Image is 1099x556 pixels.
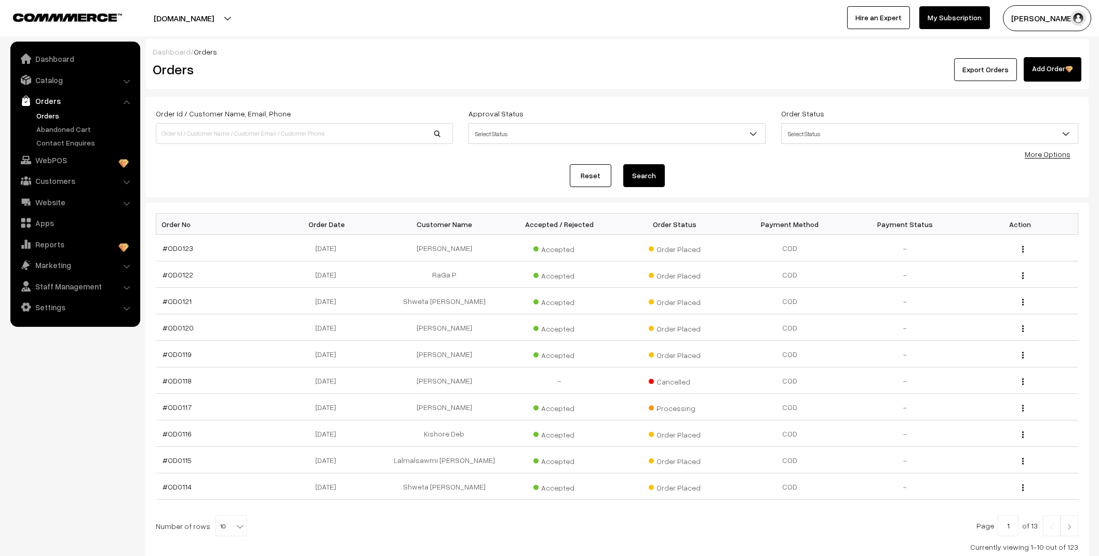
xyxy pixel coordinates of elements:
img: Menu [1022,378,1024,385]
a: #OD0122 [163,270,193,279]
a: #OD0123 [163,244,193,253]
a: Reports [13,235,137,254]
span: Select Status [468,123,766,144]
img: Menu [1022,299,1024,306]
span: Order Placed [649,453,701,467]
span: Order Placed [649,480,701,493]
span: Accepted [533,268,585,281]
span: Orders [194,47,217,56]
th: Order Status [617,214,732,235]
td: - [502,367,617,394]
a: Contact Enquires [34,137,137,148]
img: Menu [1022,458,1024,465]
a: Catalog [13,71,137,89]
a: #OD0120 [163,323,194,332]
td: [PERSON_NAME] [386,341,502,367]
img: Menu [1022,405,1024,412]
td: - [848,314,963,341]
span: Order Placed [649,268,701,281]
img: Menu [1022,325,1024,332]
td: - [848,447,963,473]
div: Currently viewing 1-10 out of 123 [156,541,1078,552]
th: Accepted / Rejected [502,214,617,235]
th: Order No [156,214,272,235]
td: - [848,473,963,500]
span: Select Status [782,125,1078,143]
td: Shweta [PERSON_NAME] [386,473,502,500]
span: Accepted [533,480,585,493]
td: Kishore Deb [386,420,502,447]
span: Order Placed [649,241,701,255]
span: Accepted [533,453,585,467]
a: #OD0121 [163,297,192,306]
td: [DATE] [271,394,386,420]
td: [DATE] [271,314,386,341]
td: - [848,288,963,314]
td: [DATE] [271,261,386,288]
td: COD [732,394,848,420]
a: Settings [13,298,137,316]
img: Menu [1022,431,1024,438]
img: user [1070,10,1086,26]
td: - [848,394,963,420]
div: / [153,46,1081,57]
td: - [848,367,963,394]
td: - [848,341,963,367]
span: of 13 [1022,521,1038,530]
a: #OD0115 [163,456,192,465]
td: RaGa P [386,261,502,288]
span: Select Status [469,125,765,143]
img: Menu [1022,484,1024,491]
td: COD [732,314,848,341]
th: Payment Method [732,214,848,235]
td: Lalmalsawmi [PERSON_NAME] [386,447,502,473]
td: [PERSON_NAME] [386,235,502,261]
span: Order Placed [649,321,701,334]
span: Select Status [781,123,1078,144]
span: Accepted [533,347,585,361]
td: - [848,420,963,447]
td: COD [732,341,848,367]
td: COD [732,288,848,314]
button: [PERSON_NAME] [1003,5,1091,31]
span: Order Placed [649,427,701,440]
a: Website [13,193,137,211]
span: Accepted [533,294,585,308]
img: Menu [1022,272,1024,279]
label: Order Id / Customer Name, Email, Phone [156,108,291,119]
td: [DATE] [271,341,386,367]
a: COMMMERCE [13,10,104,23]
td: [PERSON_NAME] [386,394,502,420]
span: Order Placed [649,347,701,361]
label: Approval Status [468,108,524,119]
span: 10 [216,516,246,537]
a: Hire an Expert [847,6,910,29]
img: Left [1047,524,1056,530]
span: Accepted [533,427,585,440]
h2: Orders [153,61,452,77]
span: Accepted [533,321,585,334]
input: Order Id / Customer Name / Customer Email / Customer Phone [156,123,453,144]
img: Right [1065,524,1074,530]
th: Customer Name [386,214,502,235]
td: [DATE] [271,473,386,500]
td: - [848,235,963,261]
a: Orders [34,110,137,121]
th: Order Date [271,214,386,235]
a: #OD0117 [163,403,192,412]
span: Page [976,521,994,530]
td: Shweta [PERSON_NAME] [386,288,502,314]
td: [DATE] [271,235,386,261]
span: Order Placed [649,294,701,308]
a: #OD0114 [163,482,192,491]
a: Orders [13,91,137,110]
a: Abandoned Cart [34,124,137,135]
img: Menu [1022,352,1024,359]
a: #OD0118 [163,376,192,385]
td: COD [732,367,848,394]
button: [DOMAIN_NAME] [117,5,250,31]
a: Add Order [1024,57,1081,82]
button: Export Orders [954,58,1017,81]
td: COD [732,473,848,500]
td: COD [732,420,848,447]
